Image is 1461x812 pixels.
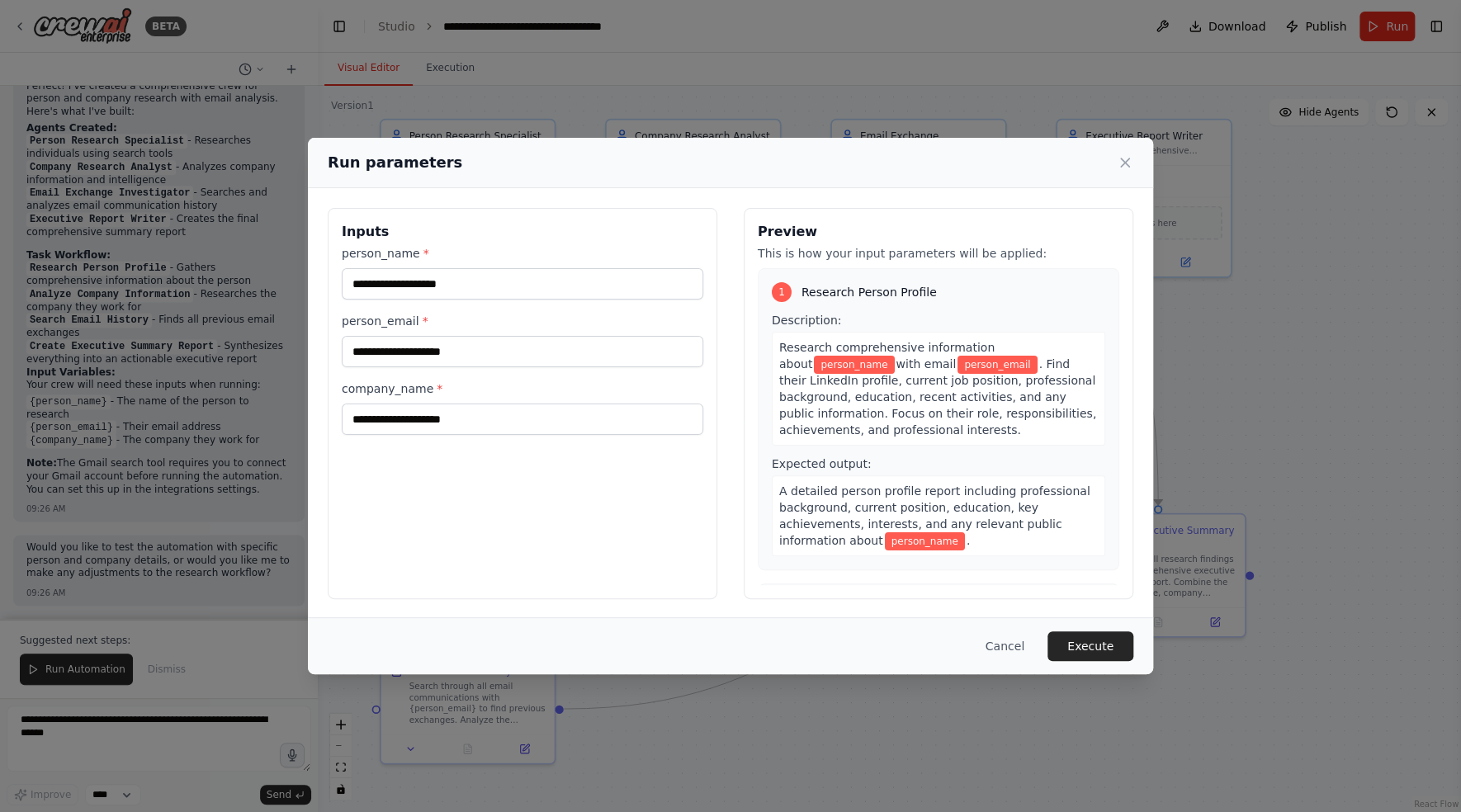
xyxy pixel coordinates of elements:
[772,314,841,327] span: Description:
[814,356,894,374] span: Variable: person_name
[342,245,703,262] label: person_name
[801,284,937,300] span: Research Person Profile
[896,357,957,371] span: with email
[967,534,970,547] span: .
[957,356,1037,374] span: Variable: person_email
[758,222,1119,242] h3: Preview
[758,245,1119,262] p: This is how your input parameters will be applied:
[772,457,872,470] span: Expected output:
[1047,631,1133,661] button: Execute
[342,222,703,242] h3: Inputs
[779,484,1090,547] span: A detailed person profile report including professional background, current position, education, ...
[779,357,1096,437] span: . Find their LinkedIn profile, current job position, professional background, education, recent a...
[328,151,462,174] h2: Run parameters
[342,380,703,397] label: company_name
[885,532,965,550] span: Variable: person_name
[772,282,792,302] div: 1
[779,341,995,371] span: Research comprehensive information about
[972,631,1038,661] button: Cancel
[342,313,703,329] label: person_email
